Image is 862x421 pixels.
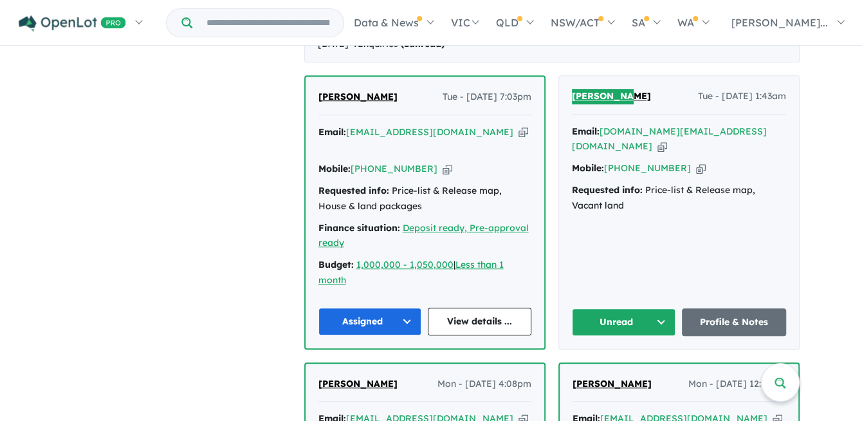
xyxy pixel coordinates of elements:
strong: Email: [318,126,346,138]
a: [EMAIL_ADDRESS][DOMAIN_NAME] [346,126,513,138]
span: Mon - [DATE] 12:56pm [688,377,785,392]
span: Tue - [DATE] 7:03pm [443,89,531,105]
span: [PERSON_NAME]... [731,16,828,29]
strong: Budget: [318,259,354,270]
div: | [318,257,531,288]
strong: Mobile: [572,162,604,174]
strong: Requested info: [572,184,643,196]
span: Mon - [DATE] 4:08pm [437,377,531,392]
input: Try estate name, suburb, builder or developer [195,9,341,37]
span: [PERSON_NAME] [318,91,398,102]
strong: Mobile: [318,163,351,174]
button: Copy [657,140,667,153]
span: 1 [404,38,409,50]
a: [DOMAIN_NAME][EMAIL_ADDRESS][DOMAIN_NAME] [572,126,767,153]
button: Copy [443,162,452,176]
a: Deposit ready, Pre-approval ready [318,222,529,249]
span: Tue - [DATE] 1:43am [698,89,786,104]
button: Copy [518,126,528,139]
strong: Email: [572,126,600,137]
img: Openlot PRO Logo White [19,15,126,32]
span: - 9 Enquir ies [349,38,445,50]
a: [PERSON_NAME] [318,377,398,392]
button: Copy [696,162,706,175]
a: [PHONE_NUMBER] [604,162,691,174]
a: [PERSON_NAME] [318,89,398,105]
div: Price-list & Release map, Vacant land [572,183,786,214]
a: [PERSON_NAME] [572,89,651,104]
a: 1,000,000 - 1,050,000 [356,259,454,270]
div: Price-list & Release map, House & land packages [318,183,531,214]
span: [PERSON_NAME] [572,90,651,102]
a: Less than 1 month [318,259,504,286]
strong: Requested info: [318,185,389,196]
a: [PHONE_NUMBER] [351,163,437,174]
a: Profile & Notes [682,308,786,336]
span: [PERSON_NAME] [573,378,652,389]
button: Unread [572,308,676,336]
button: Assigned [318,308,422,335]
strong: ( unread) [401,38,445,50]
span: [PERSON_NAME] [318,378,398,389]
strong: Finance situation: [318,222,400,234]
a: [PERSON_NAME] [573,377,652,392]
a: View details ... [428,308,531,335]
